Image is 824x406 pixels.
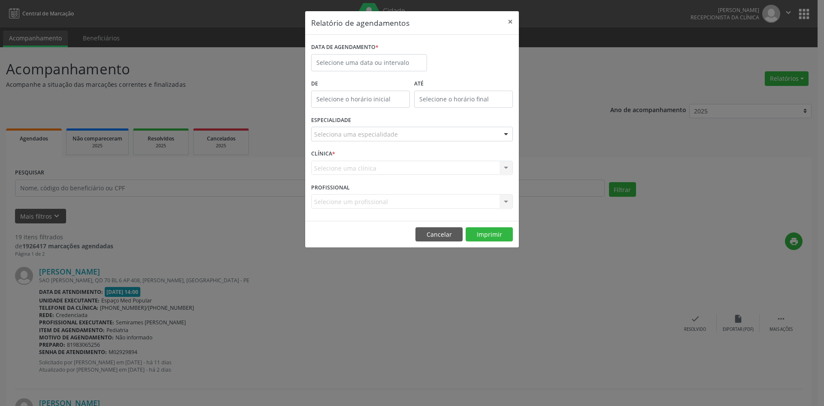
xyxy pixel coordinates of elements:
label: ESPECIALIDADE [311,114,351,127]
h5: Relatório de agendamentos [311,17,409,28]
label: CLÍNICA [311,147,335,161]
span: Seleciona uma especialidade [314,130,398,139]
input: Selecione o horário final [414,91,513,108]
button: Cancelar [415,227,463,242]
label: DATA DE AGENDAMENTO [311,41,379,54]
button: Imprimir [466,227,513,242]
input: Selecione uma data ou intervalo [311,54,427,71]
label: De [311,77,410,91]
input: Selecione o horário inicial [311,91,410,108]
button: Close [502,11,519,32]
label: PROFISSIONAL [311,181,350,194]
label: ATÉ [414,77,513,91]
